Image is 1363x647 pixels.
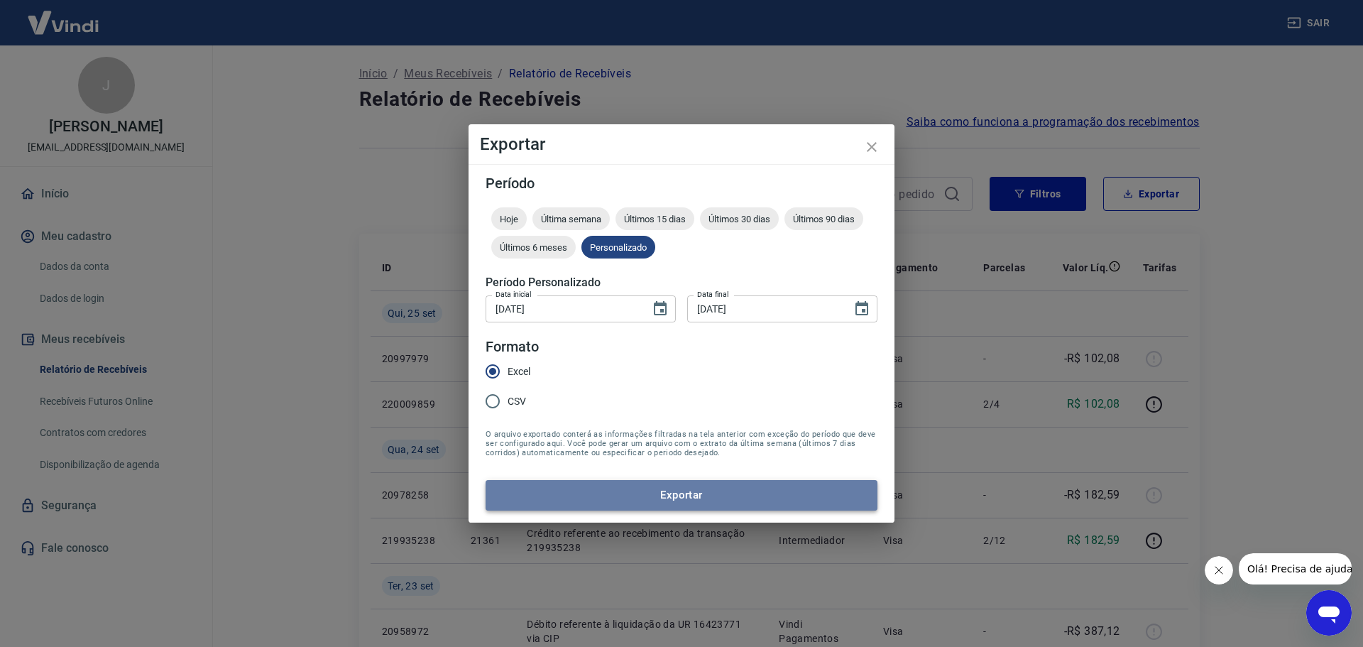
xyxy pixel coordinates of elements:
[532,214,610,224] span: Última semana
[1239,553,1352,585] iframe: Mensagem da empresa
[697,289,729,300] label: Data final
[784,207,863,230] div: Últimos 90 dias
[687,295,842,322] input: DD/MM/YYYY
[486,276,877,290] h5: Período Personalizado
[496,289,532,300] label: Data inicial
[486,176,877,190] h5: Período
[848,295,876,323] button: Choose date, selected date is 24 de set de 2025
[1205,556,1233,585] iframe: Fechar mensagem
[700,214,779,224] span: Últimos 30 dias
[581,242,655,253] span: Personalizado
[532,207,610,230] div: Última semana
[486,295,640,322] input: DD/MM/YYYY
[491,214,527,224] span: Hoje
[855,130,889,164] button: close
[700,207,779,230] div: Últimos 30 dias
[581,236,655,259] div: Personalizado
[784,214,863,224] span: Últimos 90 dias
[1306,590,1352,636] iframe: Botão para abrir a janela de mensagens
[9,10,119,21] span: Olá! Precisa de ajuda?
[486,337,539,357] legend: Formato
[491,207,527,230] div: Hoje
[486,480,877,510] button: Exportar
[508,364,530,379] span: Excel
[491,236,576,259] div: Últimos 6 meses
[486,430,877,457] span: O arquivo exportado conterá as informações filtradas na tela anterior com exceção do período que ...
[491,242,576,253] span: Últimos 6 meses
[646,295,674,323] button: Choose date, selected date is 23 de set de 2025
[615,207,694,230] div: Últimos 15 dias
[615,214,694,224] span: Últimos 15 dias
[508,394,526,409] span: CSV
[480,136,883,153] h4: Exportar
